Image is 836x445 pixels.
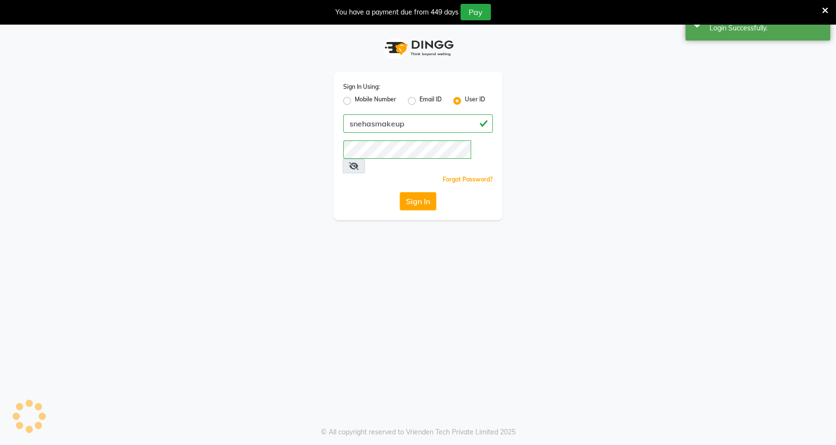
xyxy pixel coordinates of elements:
div: You have a payment due from 449 days [335,7,459,17]
label: User ID [465,95,485,107]
button: Sign In [400,192,436,210]
a: Forgot Password? [443,176,493,183]
input: Username [343,140,471,159]
img: logo1.svg [379,34,457,62]
button: Pay [460,4,491,20]
label: Email ID [419,95,442,107]
label: Sign In Using: [343,83,380,91]
label: Mobile Number [355,95,396,107]
input: Username [343,114,493,133]
div: Login Successfully. [710,23,823,33]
